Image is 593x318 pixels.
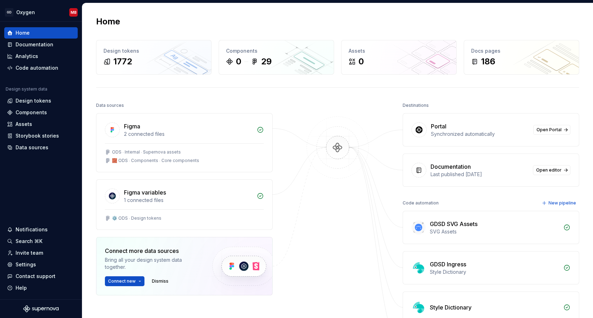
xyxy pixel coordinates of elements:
div: 0 [358,56,364,67]
div: Notifications [16,226,48,233]
div: Invite team [16,249,43,256]
div: Contact support [16,273,55,280]
span: Connect new [108,278,136,284]
a: Invite team [4,247,78,259]
div: Help [16,284,27,291]
div: Style Dictionary [430,303,472,312]
a: Figma variables1 connected files⚙️ ODS ⸱ Design tokens [96,179,273,230]
div: Docs pages [471,47,572,54]
div: Design system data [6,86,47,92]
div: Data sources [16,144,48,151]
div: MB [71,10,77,15]
div: Analytics [16,53,38,60]
a: Documentation [4,39,78,50]
div: Home [16,29,30,36]
a: Open Portal [533,125,570,135]
span: Dismiss [152,278,168,284]
a: Assets0 [341,40,457,75]
button: Notifications [4,224,78,235]
button: Contact support [4,271,78,282]
div: Design tokens [103,47,204,54]
div: Destinations [403,100,429,110]
a: Analytics [4,51,78,62]
div: Data sources [96,100,124,110]
div: Assets [349,47,449,54]
a: Settings [4,259,78,270]
h2: Home [96,16,120,27]
div: ODS ⸱ Internal ⸱ Supernova assets [112,149,181,155]
div: Storybook stories [16,132,59,139]
div: Last published [DATE] [431,171,529,178]
div: 0 [236,56,241,67]
div: GDSD SVG Assets [430,220,478,228]
div: Figma variables [124,188,166,197]
a: Open editor [533,165,570,175]
a: Components [4,107,78,118]
button: Connect new [105,276,144,286]
span: New pipeline [548,200,576,206]
a: Figma2 connected filesODS ⸱ Internal ⸱ Supernova assets🧱 ODS ⸱ Components ⸱ Core components [96,113,273,172]
div: Design tokens [16,97,51,104]
div: Bring all your design system data together. [105,256,200,271]
div: 29 [261,56,272,67]
div: 🧱 ODS ⸱ Components ⸱ Core components [112,158,199,163]
div: Style Dictionary [430,268,559,276]
div: SVG Assets [430,228,559,235]
div: Code automation [16,64,58,71]
a: Data sources [4,142,78,153]
a: Components029 [219,40,334,75]
a: Assets [4,118,78,130]
div: Oxygen [16,9,35,16]
div: Assets [16,121,32,128]
div: Code automation [403,198,439,208]
span: Open editor [536,167,562,173]
div: 1772 [113,56,132,67]
a: Docs pages186 [464,40,579,75]
div: 1 connected files [124,197,253,204]
div: Components [16,109,47,116]
button: Search ⌘K [4,236,78,247]
div: Documentation [16,41,53,48]
a: Storybook stories [4,130,78,141]
svg: Supernova Logo [23,305,59,312]
div: Portal [431,122,446,131]
div: Connect more data sources [105,247,200,255]
div: ⚙️ ODS ⸱ Design tokens [112,215,161,221]
button: GDOxygenMB [1,5,81,20]
div: GD [5,8,13,17]
div: Documentation [431,162,471,171]
a: Home [4,27,78,39]
a: Design tokens [4,95,78,106]
a: Design tokens1772 [96,40,212,75]
div: 186 [481,56,495,67]
a: Code automation [4,62,78,74]
div: Figma [124,122,140,131]
button: New pipeline [540,198,579,208]
div: Settings [16,261,36,268]
div: 2 connected files [124,131,253,138]
span: Open Portal [536,127,562,133]
div: Synchronized automatically [431,131,529,138]
button: Dismiss [149,276,172,286]
div: Search ⌘K [16,238,42,245]
div: Components [226,47,327,54]
div: GDSD Ingress [430,260,466,268]
button: Help [4,282,78,294]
